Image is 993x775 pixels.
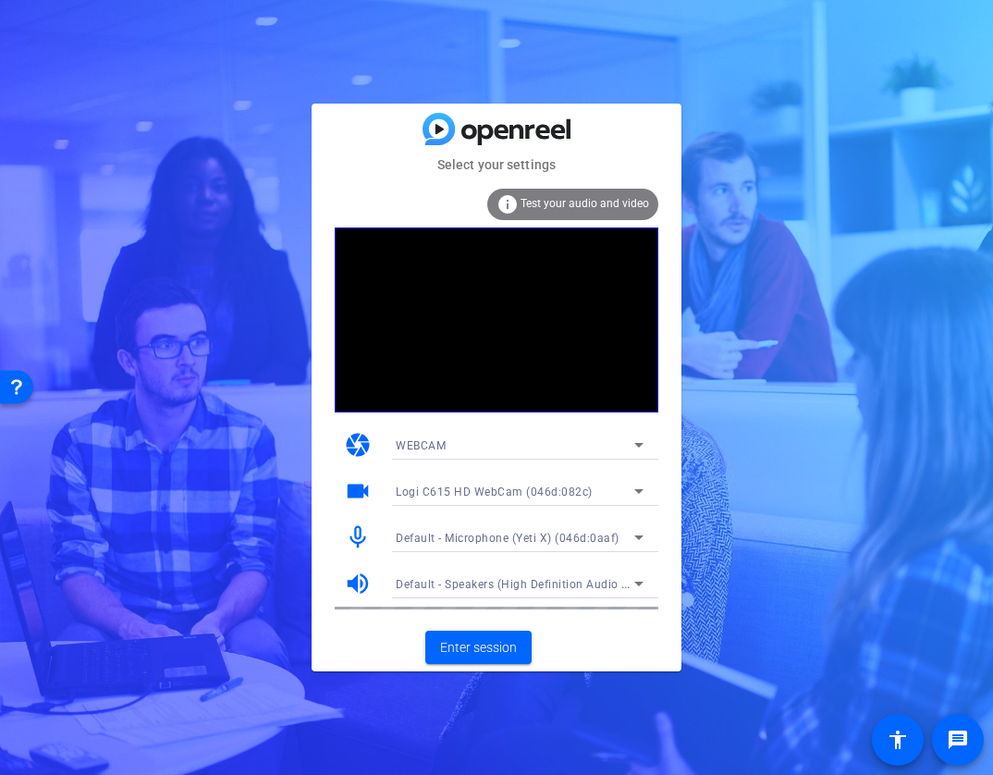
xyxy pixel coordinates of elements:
mat-icon: videocam [344,477,372,505]
mat-icon: mic_none [344,523,372,551]
mat-icon: volume_up [344,570,372,597]
span: Test your audio and video [521,197,649,210]
button: Enter session [425,631,532,664]
mat-icon: camera [344,431,372,459]
span: Default - Microphone (Yeti X) (046d:0aaf) [396,532,619,545]
mat-card-subtitle: Select your settings [312,154,681,175]
mat-icon: info [496,193,519,215]
span: WEBCAM [396,439,446,452]
mat-icon: accessibility [887,729,909,751]
span: Enter session [440,638,517,658]
span: Logi C615 HD WebCam (046d:082c) [396,486,593,498]
img: blue-gradient.svg [423,113,570,145]
span: Default - Speakers (High Definition Audio Device) [396,576,661,591]
mat-icon: message [947,729,969,751]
